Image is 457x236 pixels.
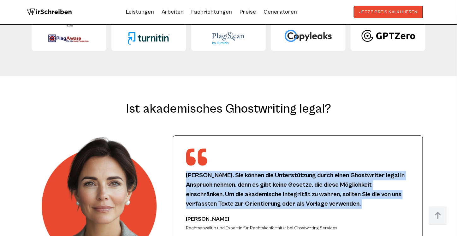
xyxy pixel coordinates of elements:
p: [PERSON_NAME]. Sie können die Unterstützung durch einen Ghostwriter legal in Anspruch nehmen, den... [186,171,410,209]
a: Preise [240,9,256,15]
img: Plag Scan [212,32,245,45]
div: [PERSON_NAME] [186,214,337,224]
h2: Ist akademisches Ghostwriting legal? [34,101,423,116]
img: logo wirschreiben [27,6,72,18]
a: Generatoren [264,7,297,17]
img: GPT Zero [361,29,415,42]
button: JETZT PREIS KALKULIEREN [354,6,423,18]
a: Arbeiten [162,7,184,17]
img: button top [429,206,448,225]
img: Plag Aware [48,34,89,42]
a: Leistungen [126,7,154,17]
div: Rechtsanwältin und Expertin für Rechtskonformität bei Ghostwriting-Services [186,224,337,232]
a: Fachrichtungen [192,7,232,17]
img: Copyleaks [284,29,332,42]
img: Turnitin [128,32,170,45]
